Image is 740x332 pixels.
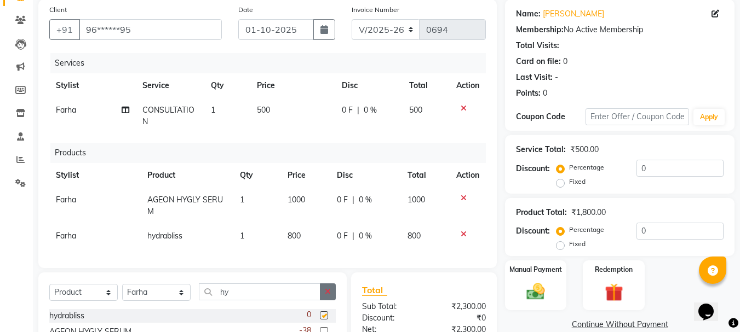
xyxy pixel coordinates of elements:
[49,163,141,188] th: Stylist
[516,163,550,174] div: Discount:
[233,163,281,188] th: Qty
[408,195,425,205] span: 1000
[516,56,561,67] div: Card on file:
[257,105,270,115] span: 500
[330,163,401,188] th: Disc
[288,195,305,205] span: 1000
[359,194,372,206] span: 0 %
[250,73,335,98] th: Price
[352,5,399,15] label: Invoice Number
[288,231,301,241] span: 800
[307,309,311,321] span: 0
[424,301,494,312] div: ₹2,300.00
[49,19,80,40] button: +91
[403,73,450,98] th: Total
[516,24,724,36] div: No Active Membership
[599,281,629,304] img: _gift.svg
[569,177,586,187] label: Fixed
[147,195,223,216] span: AGEON HYGLY SERUM
[516,88,541,99] div: Points:
[337,194,348,206] span: 0 F
[569,239,586,249] label: Fixed
[141,163,233,188] th: Product
[238,5,253,15] label: Date
[516,144,566,155] div: Service Total:
[281,163,330,188] th: Price
[142,105,194,126] span: CONSULTATION
[136,73,205,98] th: Service
[516,40,559,51] div: Total Visits:
[56,105,76,115] span: Farha
[569,225,604,235] label: Percentage
[563,56,567,67] div: 0
[359,230,372,242] span: 0 %
[49,310,84,322] div: hydrabliss
[49,73,136,98] th: Stylist
[543,88,547,99] div: 0
[357,104,359,116] span: |
[516,24,564,36] div: Membership:
[342,104,353,116] span: 0 F
[569,162,604,172] label: Percentage
[204,73,250,98] th: Qty
[586,108,689,125] input: Enter Offer / Coupon Code
[362,284,387,296] span: Total
[79,19,222,40] input: Search by Name/Mobile/Email/Code
[516,8,541,20] div: Name:
[50,53,494,73] div: Services
[352,194,354,206] span: |
[543,8,604,20] a: [PERSON_NAME]
[516,225,550,237] div: Discount:
[240,195,244,205] span: 1
[509,265,562,275] label: Manual Payment
[354,312,424,324] div: Discount:
[450,73,486,98] th: Action
[211,105,215,115] span: 1
[571,207,606,218] div: ₹1,800.00
[354,301,424,312] div: Sub Total:
[409,105,422,115] span: 500
[401,163,450,188] th: Total
[50,143,494,163] div: Products
[516,207,567,218] div: Product Total:
[521,281,550,302] img: _cash.svg
[516,72,553,83] div: Last Visit:
[335,73,403,98] th: Disc
[49,5,67,15] label: Client
[56,231,76,241] span: Farha
[507,319,732,330] a: Continue Without Payment
[352,230,354,242] span: |
[337,230,348,242] span: 0 F
[240,231,244,241] span: 1
[147,231,182,241] span: hydrabliss
[424,312,494,324] div: ₹0
[555,72,558,83] div: -
[408,231,421,241] span: 800
[595,265,633,275] label: Redemption
[56,195,76,205] span: Farha
[364,104,377,116] span: 0 %
[199,283,320,300] input: Search or Scan
[693,109,725,125] button: Apply
[516,111,585,123] div: Coupon Code
[694,288,729,321] iframe: chat widget
[450,163,486,188] th: Action
[570,144,599,155] div: ₹500.00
